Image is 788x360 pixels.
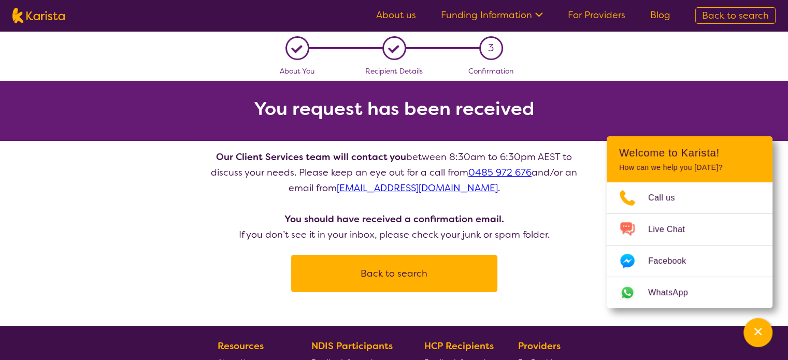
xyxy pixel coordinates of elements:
[607,136,772,308] div: Channel Menu
[208,149,581,242] p: between 8:30am to 6:30pm AEST to discuss your needs. Please keep an eye out for a call from and/o...
[695,7,776,24] a: Back to search
[291,255,497,292] a: Back to search
[619,163,760,172] p: How can we help you [DATE]?
[254,99,535,118] h2: You request has been received
[311,340,393,352] b: NDIS Participants
[702,9,769,22] span: Back to search
[337,182,498,194] a: [EMAIL_ADDRESS][DOMAIN_NAME]
[650,9,670,21] a: Blog
[743,318,772,347] button: Channel Menu
[568,9,625,21] a: For Providers
[648,222,697,237] span: Live Chat
[488,40,494,56] span: 3
[607,277,772,308] a: Web link opens in a new tab.
[376,9,416,21] a: About us
[441,9,543,21] a: Funding Information
[468,66,513,76] span: Confirmation
[648,190,687,206] span: Call us
[304,258,485,289] button: Back to search
[280,66,314,76] span: About You
[424,340,494,352] b: HCP Recipients
[218,340,264,352] b: Resources
[518,340,561,352] b: Providers
[386,40,402,56] div: L
[284,213,504,225] b: You should have received a confirmation email.
[365,66,423,76] span: Recipient Details
[289,40,305,56] div: L
[619,147,760,159] h2: Welcome to Karista!
[468,166,532,179] a: 0485 972 676
[12,8,65,23] img: Karista logo
[216,151,406,163] b: Our Client Services team will contact you
[607,182,772,308] ul: Choose channel
[648,285,700,300] span: WhatsApp
[648,253,698,269] span: Facebook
